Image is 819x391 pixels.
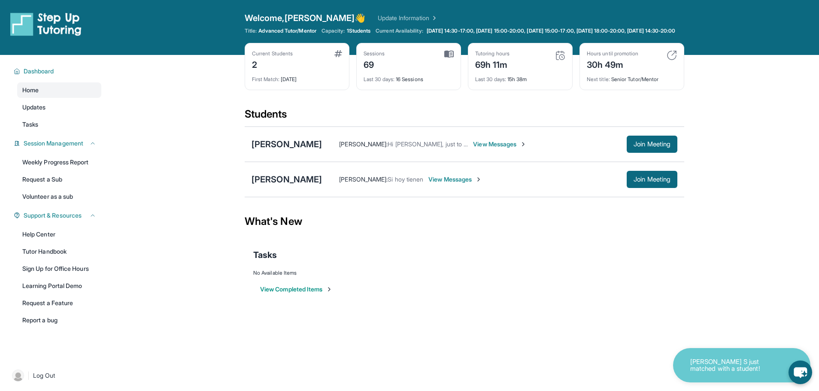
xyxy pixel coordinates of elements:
div: What's New [245,203,684,240]
div: 2 [252,57,293,71]
button: Join Meeting [627,171,677,188]
div: 30h 49m [587,57,638,71]
span: View Messages [428,175,482,184]
img: Chevron-Right [520,141,527,148]
span: View Messages [473,140,527,149]
div: Hours until promotion [587,50,638,57]
img: card [667,50,677,61]
a: Help Center [17,227,101,242]
a: Request a Feature [17,295,101,311]
span: Join Meeting [634,177,670,182]
span: Session Management [24,139,83,148]
span: Updates [22,103,46,112]
span: [PERSON_NAME] : [339,140,388,148]
a: Learning Portal Demo [17,278,101,294]
span: Last 30 days : [364,76,394,82]
span: Title: [245,27,257,34]
img: card [444,50,454,58]
span: Capacity: [322,27,345,34]
span: | [27,370,30,381]
div: Senior Tutor/Mentor [587,71,677,83]
a: Weekly Progress Report [17,155,101,170]
span: Last 30 days : [475,76,506,82]
div: [PERSON_NAME] [252,173,322,185]
img: Chevron-Right [475,176,482,183]
span: Next title : [587,76,610,82]
a: Update Information [378,14,438,22]
div: Sessions [364,50,385,57]
span: Support & Resources [24,211,82,220]
span: Welcome, [PERSON_NAME] 👋 [245,12,366,24]
a: [DATE] 14:30-17:00, [DATE] 15:00-20:00, [DATE] 15:00-17:00, [DATE] 18:00-20:00, [DATE] 14:30-20:00 [425,27,677,34]
a: |Log Out [9,366,101,385]
button: Dashboard [20,67,96,76]
span: Advanced Tutor/Mentor [258,27,316,34]
a: Report a bug [17,312,101,328]
div: [PERSON_NAME] [252,138,322,150]
span: Join Meeting [634,142,670,147]
div: 15h 38m [475,71,565,83]
span: [DATE] 14:30-17:00, [DATE] 15:00-20:00, [DATE] 15:00-17:00, [DATE] 18:00-20:00, [DATE] 14:30-20:00 [427,27,676,34]
button: View Completed Items [260,285,333,294]
a: Home [17,82,101,98]
a: Tutor Handbook [17,244,101,259]
div: Students [245,107,684,126]
span: Dashboard [24,67,54,76]
button: Session Management [20,139,96,148]
button: Support & Resources [20,211,96,220]
span: First Match : [252,76,279,82]
div: Current Students [252,50,293,57]
div: 69 [364,57,385,71]
span: Log Out [33,371,55,380]
img: Chevron Right [429,14,438,22]
a: Request a Sub [17,172,101,187]
span: 1 Students [347,27,371,34]
button: Join Meeting [627,136,677,153]
button: chat-button [789,361,812,384]
a: Updates [17,100,101,115]
span: Current Availability: [376,27,423,34]
div: No Available Items [253,270,676,276]
p: [PERSON_NAME] S just matched with a student! [690,358,776,373]
div: 16 Sessions [364,71,454,83]
div: 69h 11m [475,57,510,71]
img: user-img [12,370,24,382]
span: Si hoy tienen [388,176,423,183]
div: Tutoring hours [475,50,510,57]
span: Hi [PERSON_NAME], just to confirm starting this week the tutoring sessions will be Wednesdays 6:3... [388,140,737,148]
span: Tasks [22,120,38,129]
a: Sign Up for Office Hours [17,261,101,276]
span: Home [22,86,39,94]
img: card [555,50,565,61]
div: [DATE] [252,71,342,83]
a: Volunteer as a sub [17,189,101,204]
span: [PERSON_NAME] : [339,176,388,183]
img: card [334,50,342,57]
img: logo [10,12,82,36]
span: Tasks [253,249,277,261]
a: Tasks [17,117,101,132]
